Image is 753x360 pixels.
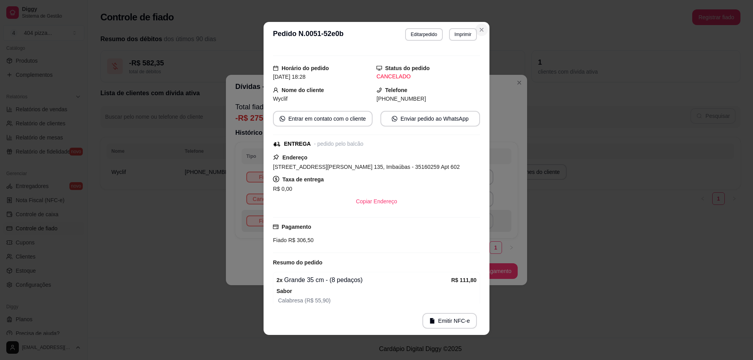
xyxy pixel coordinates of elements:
[280,116,285,121] span: whats-app
[376,65,382,71] span: desktop
[385,87,407,93] strong: Telefone
[282,154,307,161] strong: Endereço
[287,237,314,243] span: R$ 306,50
[273,164,460,170] span: [STREET_ADDRESS][PERSON_NAME] 135, Imbaúbas - 35160259 Apt 602
[376,87,382,93] span: phone
[376,96,426,102] span: [PHONE_NUMBER]
[475,24,488,36] button: Close
[273,65,278,71] span: calendar
[282,87,324,93] strong: Nome do cliente
[284,140,311,148] div: ENTREGA
[429,318,435,324] span: file
[273,87,278,93] span: user
[273,237,287,243] span: Fiado
[273,154,279,160] span: pushpin
[273,111,373,127] button: whats-appEntrar em contato com o cliente
[282,224,311,230] strong: Pagamento
[405,28,442,41] button: Editarpedido
[376,72,480,81] div: CANCELADO
[273,74,306,80] span: [DATE] 18:28
[314,140,363,148] div: - pedido pelo balcão
[422,313,477,329] button: fileEmitir NFC-e
[349,194,403,209] button: Copiar Endereço
[303,297,331,304] span: (R$ 55,90)
[451,277,477,283] strong: R$ 111,80
[449,28,477,41] button: Imprimir
[278,297,303,304] span: Calabresa
[276,277,283,283] strong: 2 x
[273,259,322,266] strong: Resumo do pedido
[385,65,430,71] strong: Status do pedido
[273,96,287,102] span: Wyclif
[282,176,324,183] strong: Taxa de entrega
[276,288,292,294] strong: Sabor
[392,116,397,121] span: whats-app
[273,176,279,182] span: dollar
[282,65,329,71] strong: Horário do pedido
[380,111,480,127] button: whats-appEnviar pedido ao WhatsApp
[273,28,344,41] h3: Pedido N. 0051-52e0b
[276,275,451,285] div: Grande 35 cm - (8 pedaços)
[273,224,278,230] span: credit-card
[273,186,292,192] span: R$ 0,00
